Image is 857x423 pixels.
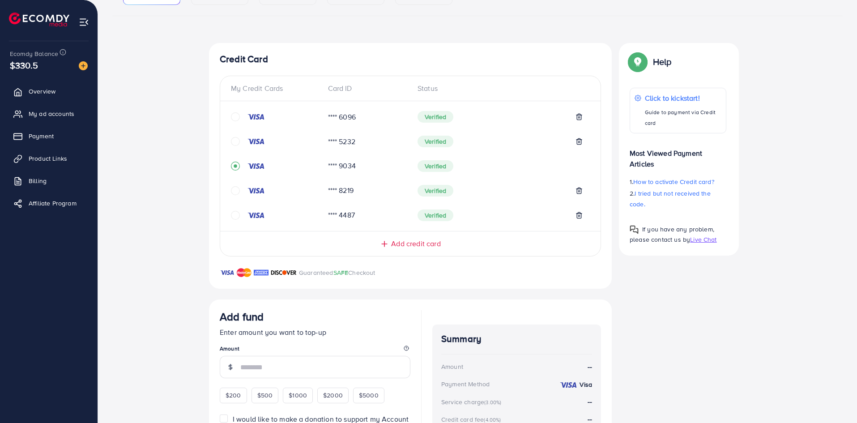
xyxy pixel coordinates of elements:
[220,267,235,278] img: brand
[231,186,240,195] svg: circle
[559,381,577,389] img: credit
[7,194,91,212] a: Affiliate Program
[220,345,410,356] legend: Amount
[29,176,47,185] span: Billing
[29,132,54,141] span: Payment
[231,162,240,171] svg: record circle
[441,362,463,371] div: Amount
[418,185,453,197] span: Verified
[418,111,453,123] span: Verified
[271,267,297,278] img: brand
[7,105,91,123] a: My ad accounts
[231,211,240,220] svg: circle
[220,54,601,65] h4: Credit Card
[299,267,375,278] p: Guaranteed Checkout
[247,138,265,145] img: credit
[588,397,592,406] strong: --
[418,160,453,172] span: Verified
[7,82,91,100] a: Overview
[410,83,590,94] div: Status
[653,56,672,67] p: Help
[231,112,240,121] svg: circle
[333,268,349,277] span: SAFE
[257,391,273,400] span: $500
[418,209,453,221] span: Verified
[321,83,411,94] div: Card ID
[247,187,265,194] img: credit
[630,225,714,244] span: If you have any problem, please contact us by
[391,239,440,249] span: Add credit card
[9,55,39,75] span: $330.5
[79,17,89,27] img: menu
[29,199,77,208] span: Affiliate Program
[630,54,646,70] img: Popup guide
[690,235,716,244] span: Live Chat
[418,136,453,147] span: Verified
[7,172,91,190] a: Billing
[247,162,265,170] img: credit
[9,13,69,26] img: logo
[289,391,307,400] span: $1000
[359,391,379,400] span: $5000
[819,383,850,416] iframe: Chat
[7,150,91,167] a: Product Links
[220,310,264,323] h3: Add fund
[580,380,592,389] strong: Visa
[247,212,265,219] img: credit
[10,49,58,58] span: Ecomdy Balance
[29,109,74,118] span: My ad accounts
[231,83,321,94] div: My Credit Cards
[633,177,714,186] span: How to activate Credit card?
[441,397,504,406] div: Service charge
[630,188,726,209] p: 2.
[247,113,265,120] img: credit
[254,267,269,278] img: brand
[29,87,55,96] span: Overview
[441,380,490,389] div: Payment Method
[645,93,721,103] p: Click to kickstart!
[630,225,639,234] img: Popup guide
[484,399,501,406] small: (3.00%)
[237,267,252,278] img: brand
[231,137,240,146] svg: circle
[630,176,726,187] p: 1.
[630,189,711,209] span: I tried but not received the code.
[441,333,592,345] h4: Summary
[79,61,88,70] img: image
[645,107,721,128] p: Guide to payment via Credit card
[630,141,726,169] p: Most Viewed Payment Articles
[29,154,67,163] span: Product Links
[220,327,410,338] p: Enter amount you want to top-up
[323,391,343,400] span: $2000
[7,127,91,145] a: Payment
[226,391,241,400] span: $200
[588,362,592,372] strong: --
